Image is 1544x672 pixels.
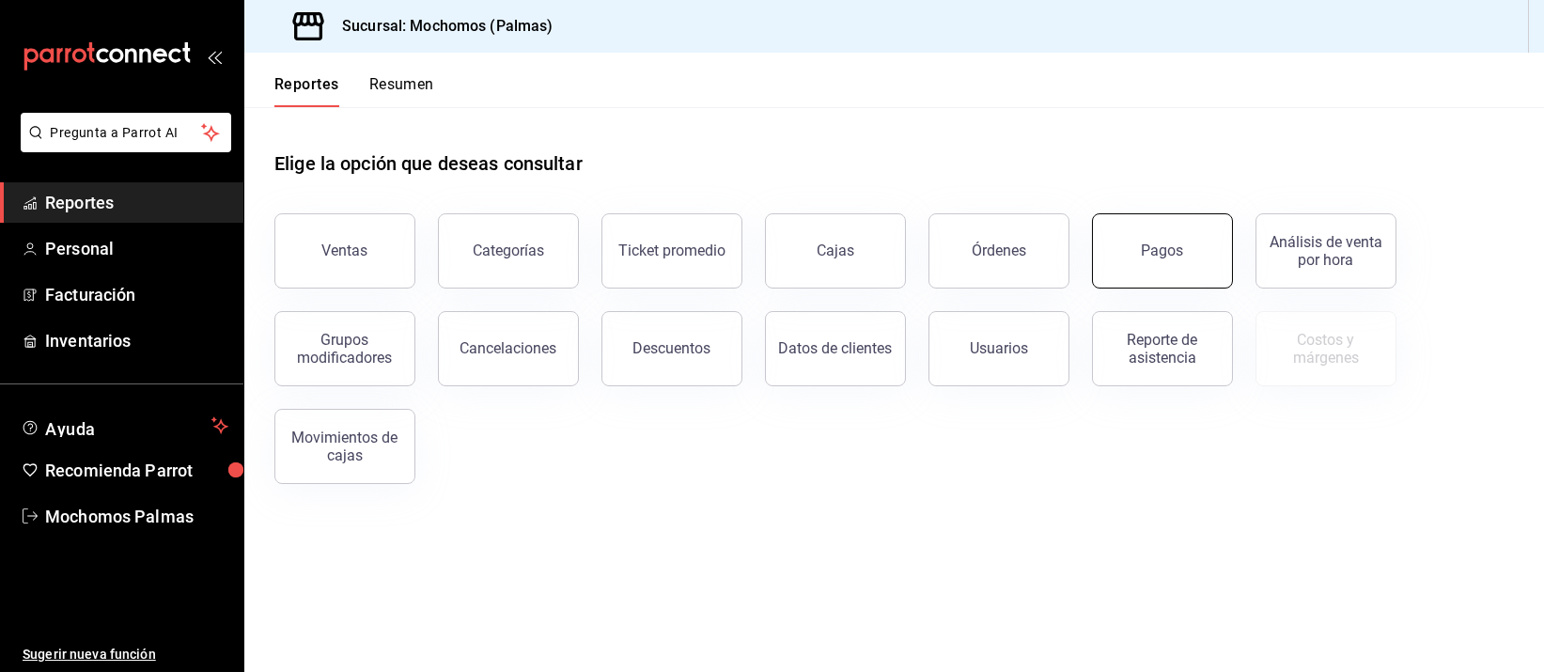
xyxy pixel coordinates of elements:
[817,242,854,259] div: Cajas
[51,123,202,143] span: Pregunta a Parrot AI
[601,311,742,386] button: Descuentos
[473,242,544,259] div: Categorías
[369,75,434,107] button: Resumen
[618,242,725,259] div: Ticket promedio
[327,15,554,38] h3: Sucursal: Mochomos (Palmas)
[45,458,228,483] span: Recomienda Parrot
[601,213,742,289] button: Ticket promedio
[45,282,228,307] span: Facturación
[274,311,415,386] button: Grupos modificadores
[1255,311,1396,386] button: Contrata inventarios para ver este reporte
[207,49,222,64] button: open_drawer_menu
[13,136,231,156] a: Pregunta a Parrot AI
[274,75,339,107] button: Reportes
[972,242,1026,259] div: Órdenes
[779,339,893,357] div: Datos de clientes
[1255,213,1396,289] button: Análisis de venta por hora
[1104,331,1221,367] div: Reporte de asistencia
[1142,242,1184,259] div: Pagos
[23,645,228,664] span: Sugerir nueva función
[287,331,403,367] div: Grupos modificadores
[1268,331,1384,367] div: Costos y márgenes
[970,339,1028,357] div: Usuarios
[765,213,906,289] button: Cajas
[322,242,368,259] div: Ventas
[45,190,228,215] span: Reportes
[633,339,711,357] div: Descuentos
[274,213,415,289] button: Ventas
[928,213,1069,289] button: Órdenes
[1092,311,1233,386] button: Reporte de asistencia
[45,328,228,353] span: Inventarios
[460,339,557,357] div: Cancelaciones
[45,236,228,261] span: Personal
[1092,213,1233,289] button: Pagos
[21,113,231,152] button: Pregunta a Parrot AI
[45,504,228,529] span: Mochomos Palmas
[45,414,204,437] span: Ayuda
[274,149,583,178] h1: Elige la opción que deseas consultar
[287,429,403,464] div: Movimientos de cajas
[274,409,415,484] button: Movimientos de cajas
[928,311,1069,386] button: Usuarios
[438,213,579,289] button: Categorías
[438,311,579,386] button: Cancelaciones
[274,75,434,107] div: navigation tabs
[1268,233,1384,269] div: Análisis de venta por hora
[765,311,906,386] button: Datos de clientes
